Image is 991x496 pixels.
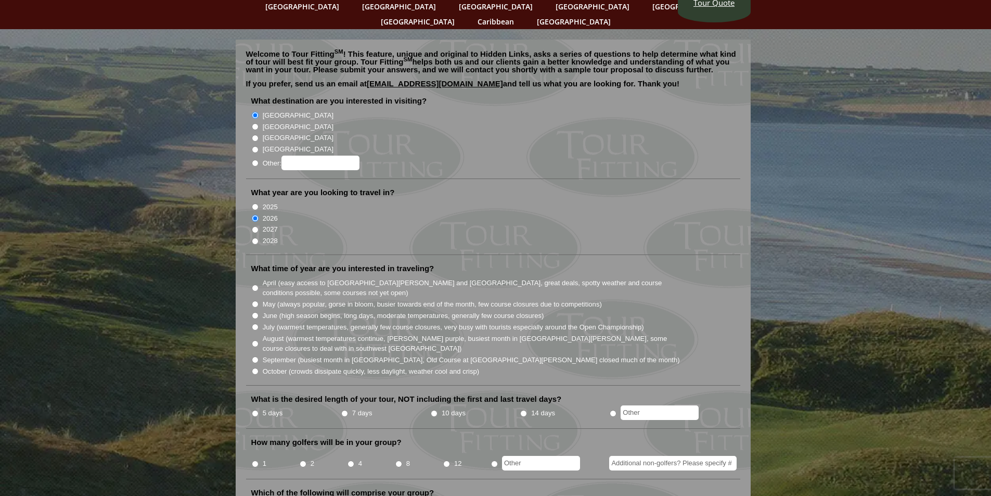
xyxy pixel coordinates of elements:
[251,187,395,198] label: What year are you looking to travel in?
[281,156,359,170] input: Other:
[621,405,699,420] input: Other
[531,408,555,418] label: 14 days
[263,133,333,143] label: [GEOGRAPHIC_DATA]
[263,122,333,132] label: [GEOGRAPHIC_DATA]
[263,408,283,418] label: 5 days
[376,14,460,29] a: [GEOGRAPHIC_DATA]
[334,48,343,55] sup: SM
[263,366,480,377] label: October (crowds dissipate quickly, less daylight, weather cool and crisp)
[454,459,462,469] label: 12
[472,14,519,29] a: Caribbean
[263,144,333,155] label: [GEOGRAPHIC_DATA]
[263,299,602,310] label: May (always popular, gorse in bloom, busier towards end of the month, few course closures due to ...
[263,202,278,212] label: 2025
[251,394,562,404] label: What is the desired length of your tour, NOT including the first and last travel days?
[263,110,333,121] label: [GEOGRAPHIC_DATA]
[263,355,680,365] label: September (busiest month in [GEOGRAPHIC_DATA], Old Course at [GEOGRAPHIC_DATA][PERSON_NAME] close...
[263,278,681,298] label: April (easy access to [GEOGRAPHIC_DATA][PERSON_NAME] and [GEOGRAPHIC_DATA], great deals, spotty w...
[502,456,580,470] input: Other
[406,459,410,469] label: 8
[404,56,413,62] sup: SM
[263,334,681,354] label: August (warmest temperatures continue, [PERSON_NAME] purple, busiest month in [GEOGRAPHIC_DATA][P...
[263,322,644,333] label: July (warmest temperatures, generally few course closures, very busy with tourists especially aro...
[251,437,402,448] label: How many golfers will be in your group?
[311,459,314,469] label: 2
[358,459,362,469] label: 4
[263,156,359,170] label: Other:
[263,311,544,321] label: June (high season begins, long days, moderate temperatures, generally few course closures)
[263,236,278,246] label: 2028
[352,408,372,418] label: 7 days
[246,50,740,73] p: Welcome to Tour Fitting ! This feature, unique and original to Hidden Links, asks a series of que...
[367,79,503,88] a: [EMAIL_ADDRESS][DOMAIN_NAME]
[442,408,466,418] label: 10 days
[263,459,266,469] label: 1
[532,14,616,29] a: [GEOGRAPHIC_DATA]
[263,213,278,224] label: 2026
[263,224,278,235] label: 2027
[251,263,434,274] label: What time of year are you interested in traveling?
[246,80,740,95] p: If you prefer, send us an email at and tell us what you are looking for. Thank you!
[251,96,427,106] label: What destination are you interested in visiting?
[609,456,737,470] input: Additional non-golfers? Please specify #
